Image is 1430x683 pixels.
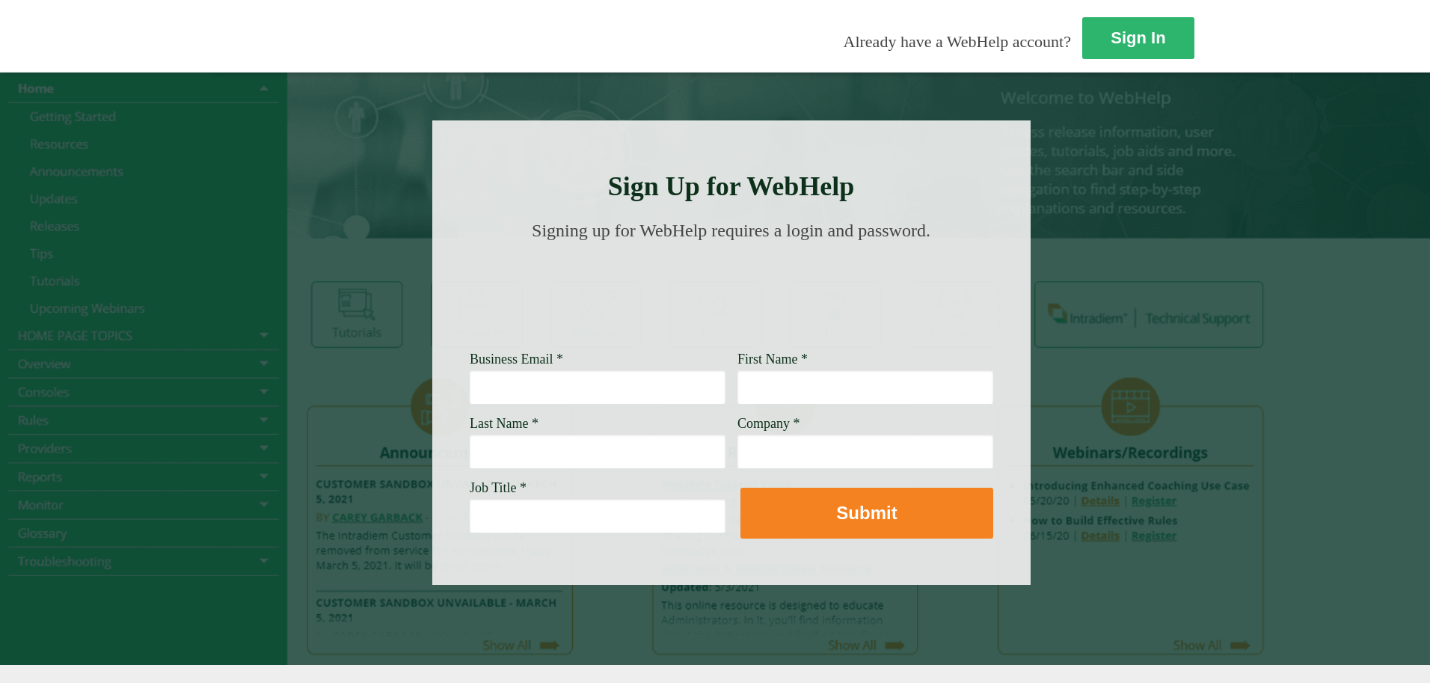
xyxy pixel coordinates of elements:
[1082,17,1194,59] a: Sign In
[479,256,984,331] img: Need Credentials? Sign up below. Have Credentials? Use the sign-in button.
[737,352,808,367] span: First Name *
[740,488,993,539] button: Submit
[470,352,563,367] span: Business Email *
[470,416,538,431] span: Last Name *
[470,480,527,495] span: Job Title *
[844,32,1071,51] span: Already have a WebHelp account?
[737,416,800,431] span: Company *
[836,503,897,523] strong: Submit
[532,221,930,240] span: Signing up for WebHelp requires a login and password.
[608,171,855,201] strong: Sign Up for WebHelp
[1111,28,1165,47] strong: Sign In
